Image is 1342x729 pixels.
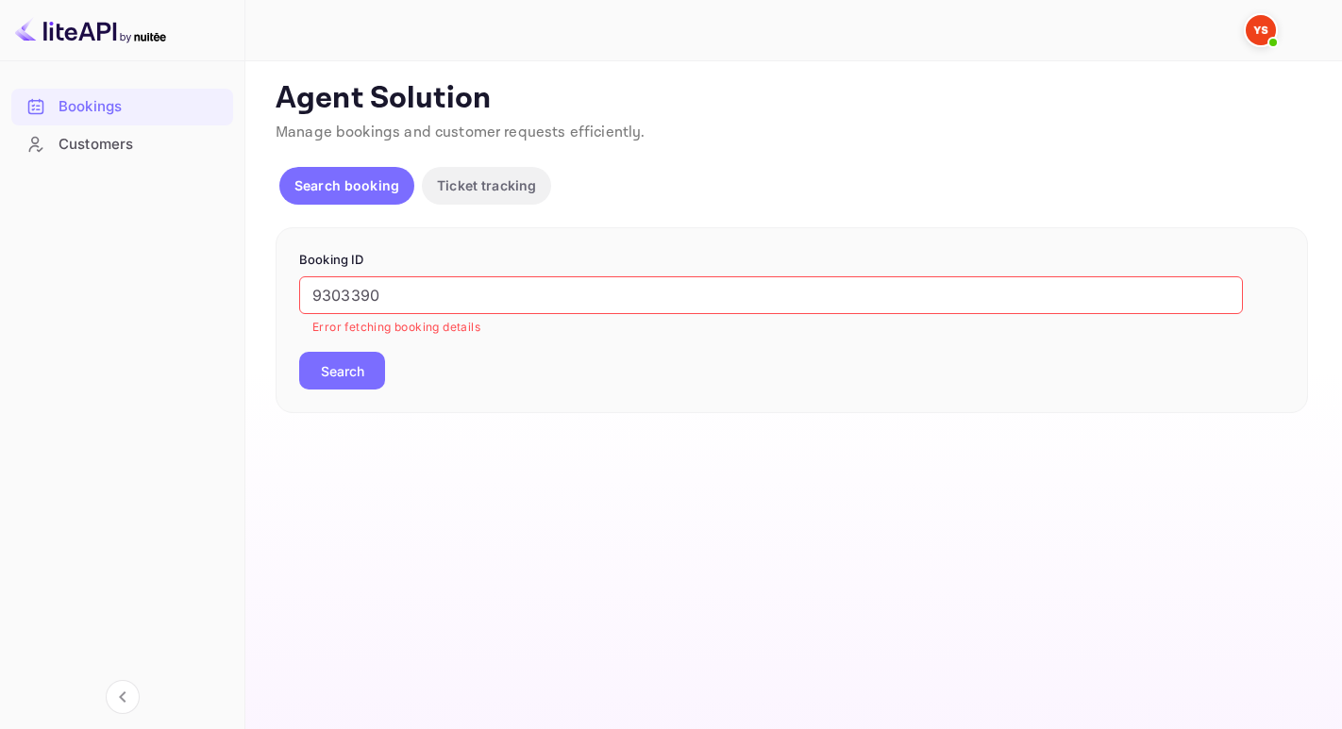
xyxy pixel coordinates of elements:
[437,175,536,195] p: Ticket tracking
[11,89,233,125] div: Bookings
[299,352,385,389] button: Search
[15,15,166,45] img: LiteAPI logo
[276,80,1308,118] p: Agent Solution
[59,134,224,156] div: Customers
[299,276,1243,314] input: Enter Booking ID (e.g., 63782194)
[59,96,224,118] div: Bookings
[294,175,399,195] p: Search booking
[106,680,140,714] button: Collapse navigation
[276,123,646,142] span: Manage bookings and customer requests efficiently.
[11,126,233,161] a: Customers
[312,318,1230,337] p: Error fetching booking details
[299,251,1284,270] p: Booking ID
[1246,15,1276,45] img: Yandex Support
[11,89,233,124] a: Bookings
[11,126,233,163] div: Customers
